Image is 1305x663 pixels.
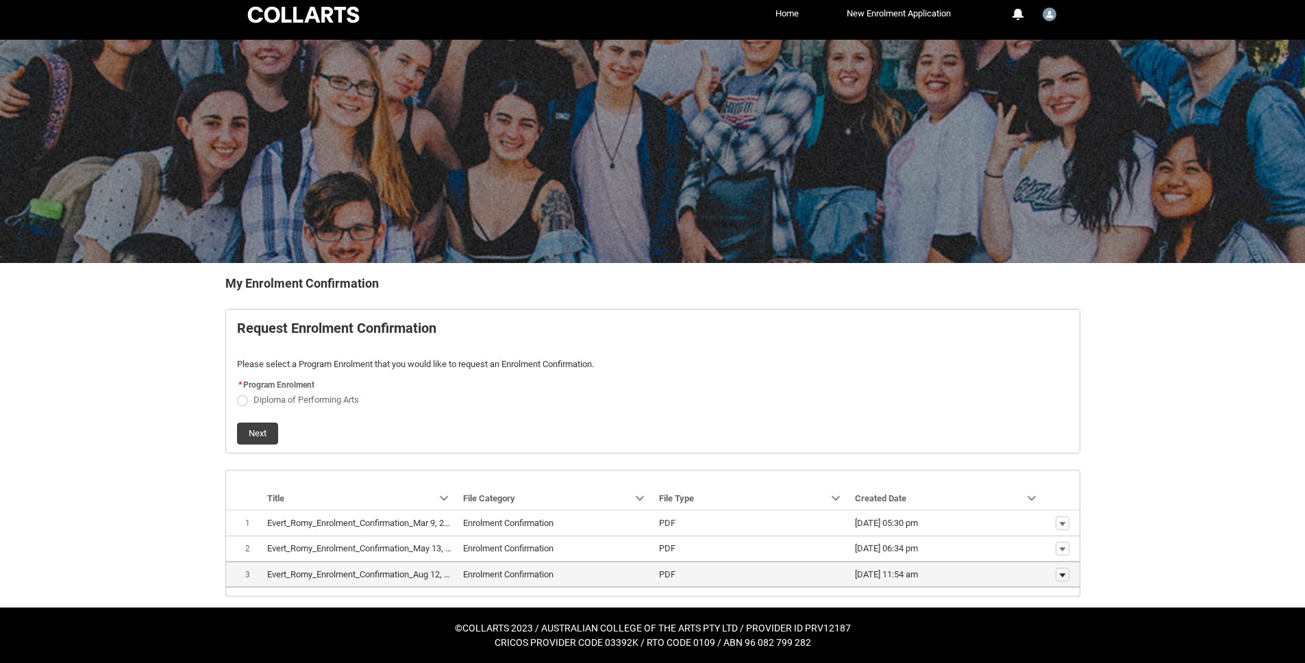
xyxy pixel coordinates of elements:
img: Student.revert.20252842 [1043,8,1056,21]
lightning-base-formatted-text: Enrolment Confirmation [463,518,554,528]
a: New Enrolment Application [843,3,954,24]
lightning-base-formatted-text: PDF [659,543,675,553]
a: Home [772,3,802,24]
lightning-base-formatted-text: PDF [659,569,675,579]
lightning-formatted-date-time: [DATE] 11:54 am [855,569,918,579]
span: Diploma of Performing Arts [253,395,359,405]
span: Program Enrolment [243,380,314,390]
lightning-base-formatted-text: Enrolment Confirmation [463,569,554,579]
lightning-formatted-date-time: [DATE] 05:30 pm [855,518,918,528]
lightning-formatted-date-time: [DATE] 06:34 pm [855,543,918,553]
lightning-base-formatted-text: Enrolment Confirmation [463,543,554,553]
lightning-base-formatted-text: Evert_Romy_Enrolment_Confirmation_May 13, 2025.pdf [267,543,480,553]
lightning-base-formatted-text: PDF [659,518,675,528]
article: REDU_Generate_Enrolment_Confirmation flow [225,309,1080,453]
abbr: required [238,380,242,390]
b: My Enrolment Confirmation [225,276,379,290]
lightning-base-formatted-text: Evert_Romy_Enrolment_Confirmation_Aug 12, 2025.pdf [267,569,478,579]
b: Request Enrolment Confirmation [237,320,436,336]
button: User Profile Student.revert.20252842 [1039,2,1060,24]
button: Next [237,423,278,445]
lightning-base-formatted-text: Evert_Romy_Enrolment_Confirmation_Mar 9, 2025.pdf [267,518,473,528]
p: Please select a Program Enrolment that you would like to request an Enrolment Confirmation. [237,358,1069,371]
